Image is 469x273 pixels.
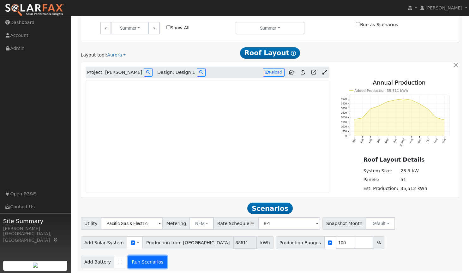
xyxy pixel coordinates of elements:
[425,5,462,10] span: [PERSON_NAME]
[362,166,399,175] td: System Size:
[87,69,142,76] span: Project: [PERSON_NAME]
[384,138,389,144] text: May
[142,236,233,249] span: Production from [GEOGRAPHIC_DATA]
[352,138,356,143] text: Jan
[3,230,68,244] div: [GEOGRAPHIC_DATA], [GEOGRAPHIC_DATA]
[322,217,366,230] span: Snapshot Month
[378,105,379,106] circle: onclick=""
[341,107,347,110] text: 3000
[368,138,373,143] text: Mar
[341,98,347,101] text: 4000
[166,25,171,29] input: Show All
[394,99,395,100] circle: onclick=""
[370,108,371,109] circle: onclick=""
[342,130,347,133] text: 500
[353,119,354,120] circle: onclick=""
[33,263,38,268] img: retrieve
[298,68,307,78] a: Upload consumption to Aurora project
[399,138,406,147] text: [DATE]
[341,125,347,128] text: 1000
[286,68,297,78] a: Aurora to Home
[81,236,128,249] span: Add Solar System
[101,217,163,230] input: Select a Utility
[393,138,397,143] text: Jun
[356,21,398,28] label: Run as Scenarios
[427,109,428,110] circle: onclick=""
[341,111,347,114] text: 2500
[362,118,363,119] circle: onclick=""
[399,175,428,184] td: 51
[341,116,347,119] text: 2000
[409,138,414,144] text: Aug
[436,117,436,118] circle: onclick=""
[258,217,320,230] input: Select a Rate Schedule
[53,238,59,243] a: Map
[434,138,439,144] text: Nov
[263,68,285,77] button: Reload
[399,166,428,175] td: 23.5 kW
[320,68,329,77] a: Expand Aurora window
[411,100,412,101] circle: onclick=""
[364,157,425,163] u: Roof Layout Details
[107,52,126,58] a: Aurora
[419,104,420,104] circle: onclick=""
[163,217,190,230] span: Metering
[341,121,347,124] text: 1500
[425,138,430,143] text: Oct
[399,184,428,193] td: 35,512 kWh
[309,68,319,78] a: Open in Aurora
[213,217,258,230] span: Rate Schedule
[256,236,274,249] span: kWh
[157,69,195,76] span: Design: Design 1
[100,22,111,34] a: <
[148,22,159,34] a: >
[360,138,364,144] text: Feb
[81,256,115,268] span: Add Battery
[341,102,347,105] text: 3500
[417,138,422,144] text: Sep
[5,3,64,17] img: SolarFax
[373,79,426,86] text: Annual Production
[166,25,189,31] label: Show All
[376,138,381,143] text: Apr
[345,134,347,138] text: 0
[240,47,300,59] span: Roof Layout
[3,217,68,225] span: Site Summary
[81,52,107,57] span: Layout tool:
[276,236,324,249] span: Production Ranges
[356,22,360,26] input: Run as Scenarios
[247,203,292,214] span: Scenarios
[189,217,214,230] button: NEM
[362,175,399,184] td: Panels:
[442,138,447,144] text: Dec
[111,22,149,34] button: Summer
[236,22,305,34] button: Summer
[373,236,384,249] span: %
[362,184,399,193] td: Est. Production:
[366,217,395,230] button: Default
[128,256,167,268] button: Run Scenarios
[291,51,296,56] i: Show Help
[81,217,101,230] span: Utility
[444,119,445,120] circle: onclick=""
[354,89,408,93] text: Added Production 35,511 kWh
[403,98,404,99] circle: onclick=""
[3,225,68,232] div: [PERSON_NAME]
